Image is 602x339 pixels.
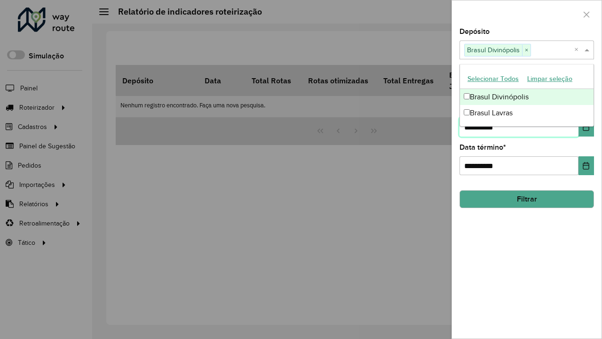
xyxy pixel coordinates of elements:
[459,26,490,37] label: Depósito
[460,105,594,121] div: Brasul Lavras
[459,142,506,153] label: Data término
[522,45,531,56] span: ×
[578,156,594,175] button: Choose Date
[463,72,523,86] button: Selecionar Todos
[459,190,594,208] button: Filtrar
[523,72,577,86] button: Limpar seleção
[459,64,594,127] ng-dropdown-panel: Options list
[460,89,594,105] div: Brasul Divinópolis
[465,44,522,56] span: Brasul Divinópolis
[578,118,594,137] button: Choose Date
[574,44,582,56] span: Clear all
